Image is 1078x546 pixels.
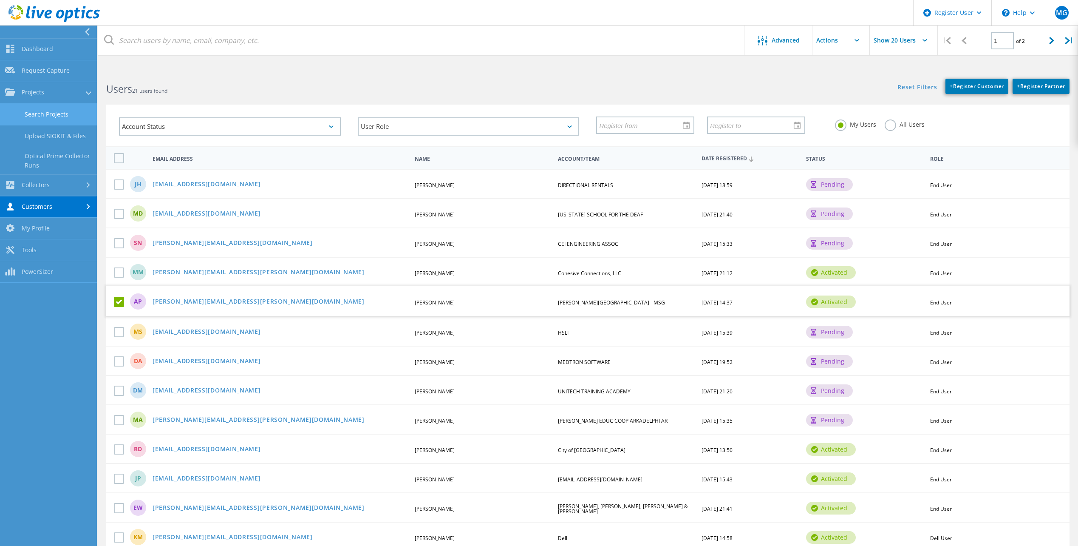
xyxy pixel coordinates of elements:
span: End User [930,240,952,247]
b: + [1017,82,1020,90]
div: activated [806,443,856,456]
div: pending [806,326,853,338]
span: End User [930,299,952,306]
span: End User [930,388,952,395]
div: pending [806,237,853,250]
span: [DATE] 21:40 [702,211,733,218]
span: [PERSON_NAME] [415,299,455,306]
div: activated [806,296,856,308]
span: End User [930,358,952,366]
span: [PERSON_NAME] [415,240,455,247]
div: activated [806,502,856,515]
span: 21 users found [132,87,167,94]
span: End User [930,329,952,336]
span: Register Partner [1017,82,1065,90]
span: Dell [558,535,567,542]
div: User Role [358,117,580,136]
span: End User [930,476,952,483]
span: Role [930,156,1056,162]
a: Live Optics Dashboard [8,18,100,24]
span: Email Address [153,156,407,162]
span: Cohesive Connections, LLC [558,270,621,277]
input: Register from [597,117,688,133]
span: MD [133,210,143,216]
span: End User [930,446,952,454]
span: HSLI [558,329,569,336]
div: pending [806,178,853,191]
a: [EMAIL_ADDRESS][DOMAIN_NAME] [153,181,261,188]
span: [DATE] 14:37 [702,299,733,306]
span: [PERSON_NAME][GEOGRAPHIC_DATA] - MSG [558,299,665,306]
span: [DATE] 19:52 [702,358,733,366]
span: Status [806,156,923,162]
span: [EMAIL_ADDRESS][DOMAIN_NAME] [558,476,642,483]
div: activated [806,266,856,279]
span: Dell User [930,535,952,542]
a: +Register Customer [945,79,1008,94]
a: [PERSON_NAME][EMAIL_ADDRESS][PERSON_NAME][DOMAIN_NAME] [153,417,365,424]
a: [PERSON_NAME][EMAIL_ADDRESS][PERSON_NAME][DOMAIN_NAME] [153,505,365,512]
div: | [1061,26,1078,56]
a: [EMAIL_ADDRESS][DOMAIN_NAME] [153,475,261,483]
a: [PERSON_NAME][EMAIL_ADDRESS][DOMAIN_NAME] [153,240,313,247]
span: [DATE] 15:33 [702,240,733,247]
span: MA [133,417,143,423]
div: pending [806,384,853,397]
span: [DATE] 14:58 [702,535,733,542]
span: Account/Team [558,156,694,162]
span: [PERSON_NAME] [415,446,455,454]
a: [EMAIL_ADDRESS][DOMAIN_NAME] [153,210,261,218]
a: [EMAIL_ADDRESS][DOMAIN_NAME] [153,329,261,336]
span: Advanced [772,37,800,43]
span: [PERSON_NAME] [415,182,455,189]
span: [US_STATE] SCHOOL FOR THE DEAF [558,211,643,218]
span: CEI ENGINEERING ASSOC [558,240,618,247]
span: JP [135,475,141,481]
span: MG [1056,9,1067,16]
span: SN [134,240,142,246]
span: End User [930,270,952,277]
b: Users [106,82,132,96]
span: of 2 [1016,37,1025,45]
span: [DATE] 21:12 [702,270,733,277]
span: [DATE] 15:43 [702,476,733,483]
span: MM [133,269,144,275]
span: EW [133,505,143,511]
span: [DATE] 13:50 [702,446,733,454]
div: Account Status [119,117,341,136]
span: DM [133,387,143,393]
div: pending [806,355,853,368]
span: [PERSON_NAME], [PERSON_NAME], [PERSON_NAME] & [PERSON_NAME] [558,503,688,515]
span: [DATE] 18:59 [702,182,733,189]
span: [PERSON_NAME] [415,270,455,277]
span: End User [930,182,952,189]
input: Register to [708,117,798,133]
span: Register Customer [950,82,1004,90]
span: [PERSON_NAME] [415,388,455,395]
label: All Users [885,119,925,128]
span: AP [134,299,142,304]
span: KM [133,534,143,540]
label: My Users [835,119,876,128]
span: [PERSON_NAME] [415,211,455,218]
span: [PERSON_NAME] [415,417,455,424]
a: +Register Partner [1013,79,1070,94]
div: activated [806,531,856,544]
span: [DATE] 15:39 [702,329,733,336]
svg: \n [1002,9,1010,17]
a: [PERSON_NAME][EMAIL_ADDRESS][DOMAIN_NAME] [153,534,313,541]
span: [PERSON_NAME] [415,476,455,483]
span: MEDTRON SOFTWARE [558,358,611,366]
a: [PERSON_NAME][EMAIL_ADDRESS][PERSON_NAME][DOMAIN_NAME] [153,299,365,306]
span: RD [134,446,142,452]
a: [EMAIL_ADDRESS][DOMAIN_NAME] [153,446,261,453]
span: DA [134,358,142,364]
span: [PERSON_NAME] [415,505,455,512]
span: [DATE] 21:20 [702,388,733,395]
input: Search users by name, email, company, etc. [98,26,745,55]
span: End User [930,417,952,424]
span: [PERSON_NAME] EDUC COOP ARKADELPHI AR [558,417,668,424]
span: DIRECTIONAL RENTALS [558,182,613,189]
span: [DATE] 21:41 [702,505,733,512]
b: + [950,82,953,90]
